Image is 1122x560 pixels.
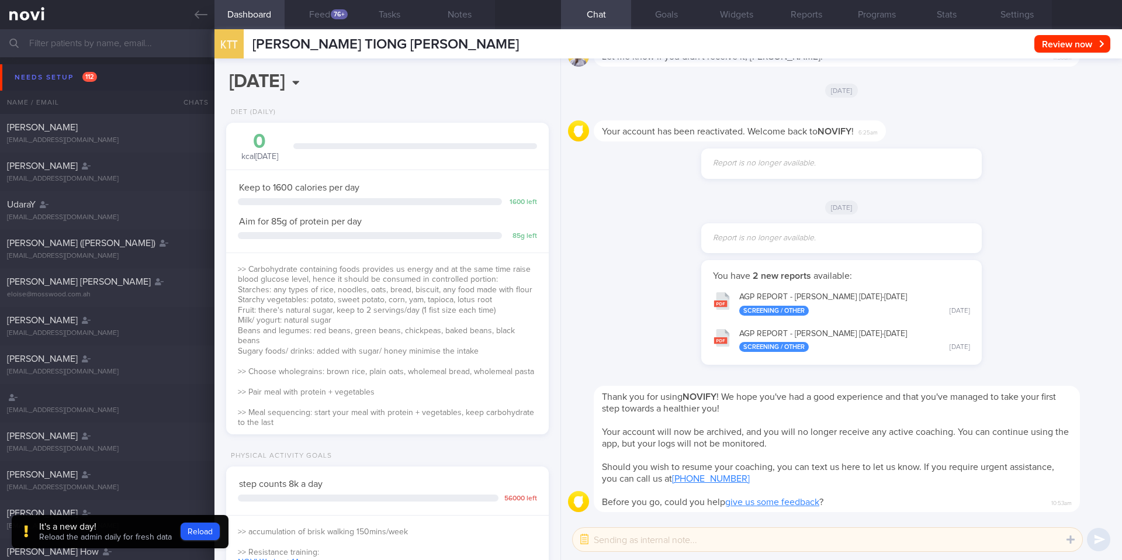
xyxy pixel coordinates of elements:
[331,9,348,19] div: 76+
[7,431,78,441] span: [PERSON_NAME]
[226,452,332,461] div: Physical Activity Goals
[7,136,207,145] div: [EMAIL_ADDRESS][DOMAIN_NAME]
[7,200,36,209] span: UdaraY
[858,126,878,137] span: 6:25am
[950,343,970,352] div: [DATE]
[238,548,319,556] span: >> Resistance training:
[239,479,323,489] span: step counts 8k a day
[1051,496,1072,507] span: 10:53am
[82,72,97,82] span: 112
[238,409,534,427] span: >> Meal sequencing: start your meal with protein + vegetables, keep carbohydrate to the last
[739,329,970,352] div: AGP REPORT - [PERSON_NAME] [DATE]-[DATE]
[7,252,207,261] div: [EMAIL_ADDRESS][DOMAIN_NAME]
[602,427,1069,448] span: Your account will now be archived, and you will no longer receive any active coaching. You can co...
[238,388,375,396] span: >> Pair meal with protein + vegetables
[238,316,331,324] span: Milk/ yogurt: natural sugar
[181,523,220,540] button: Reload
[504,495,537,503] div: 56000 left
[7,547,99,556] span: [PERSON_NAME] How
[39,533,172,541] span: Reload the admin daily for fresh data
[238,286,532,294] span: Starches: any types of rice, noodles, oats, bread, biscuit, any food made with flour
[238,347,479,355] span: Sugary foods/ drinks: added with sugar/ honey minimise the intake
[7,406,207,415] div: [EMAIL_ADDRESS][DOMAIN_NAME]
[7,483,207,492] div: [EMAIL_ADDRESS][DOMAIN_NAME]
[238,528,408,536] span: >> accumulation of brisk walking 150mins/week
[7,354,78,364] span: [PERSON_NAME]
[739,342,809,352] div: Screening / Other
[508,198,537,207] div: 1600 left
[7,522,207,531] div: [EMAIL_ADDRESS][DOMAIN_NAME]
[707,322,976,358] button: AGP REPORT - [PERSON_NAME] [DATE]-[DATE] Screening / Other [DATE]
[707,285,976,322] button: AGP REPORT - [PERSON_NAME] [DATE]-[DATE] Screening / Other [DATE]
[39,521,172,533] div: It's a new day!
[7,238,155,248] span: [PERSON_NAME] ([PERSON_NAME])
[739,306,809,316] div: Screening / Other
[713,270,970,282] p: You have available:
[7,161,78,171] span: [PERSON_NAME]
[238,306,496,314] span: Fruit: there's natural sugar, keep to 2 servings/day (1 fist size each time)
[238,296,492,304] span: Starchy vegetables: potato, sweet potato, corn, yam, tapioca, lotus root
[818,127,851,136] strong: NOVIFY
[7,316,78,325] span: [PERSON_NAME]
[7,470,78,479] span: [PERSON_NAME]
[602,127,854,136] span: Your account has been reactivated. Welcome back to !
[7,368,207,376] div: [EMAIL_ADDRESS][DOMAIN_NAME]
[950,307,970,316] div: [DATE]
[825,201,858,215] span: [DATE]
[7,213,207,222] div: [EMAIL_ADDRESS][DOMAIN_NAME]
[7,291,207,299] div: eloise@mosswood.com.ah
[238,132,282,152] div: 0
[7,277,151,286] span: [PERSON_NAME] [PERSON_NAME]
[713,158,970,169] p: Report is no longer available.
[238,132,282,163] div: kcal [DATE]
[602,497,823,507] span: Before you go, could you help ?
[7,445,207,454] div: [EMAIL_ADDRESS][DOMAIN_NAME]
[672,474,750,483] a: [PHONE_NUMBER]
[1034,35,1110,53] button: Review now
[252,37,519,51] span: [PERSON_NAME] TIONG [PERSON_NAME]
[825,84,858,98] span: [DATE]
[168,91,214,114] div: Chats
[508,232,537,241] div: 85 g left
[7,329,207,338] div: [EMAIL_ADDRESS][DOMAIN_NAME]
[7,509,78,518] span: [PERSON_NAME]
[12,70,100,85] div: Needs setup
[239,217,362,226] span: Aim for 85g of protein per day
[725,497,819,507] a: give us some feedback
[238,265,531,284] span: >> Carbohydrate containing foods provides us energy and at the same time raise blood glucose leve...
[7,123,78,132] span: [PERSON_NAME]
[7,175,207,184] div: [EMAIL_ADDRESS][DOMAIN_NAME]
[238,368,534,376] span: >> Choose wholegrains: brown rice, plain oats, wholemeal bread, wholemeal pasta
[239,183,359,192] span: Keep to 1600 calories per day
[750,271,813,281] strong: 2 new reports
[212,22,247,67] div: KTT
[683,392,716,402] strong: NOVIFY
[602,462,1054,483] span: Should you wish to resume your coaching, you can text us here to let us know. If you require urge...
[713,233,970,244] p: Report is no longer available.
[739,292,970,316] div: AGP REPORT - [PERSON_NAME] [DATE]-[DATE]
[238,327,515,345] span: Beans and legumes: red beans, green beans, chickpeas, baked beans, black beans
[602,392,1056,413] span: Thank you for using ! We hope you've had a good experience and that you've managed to take your f...
[226,108,276,117] div: Diet (Daily)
